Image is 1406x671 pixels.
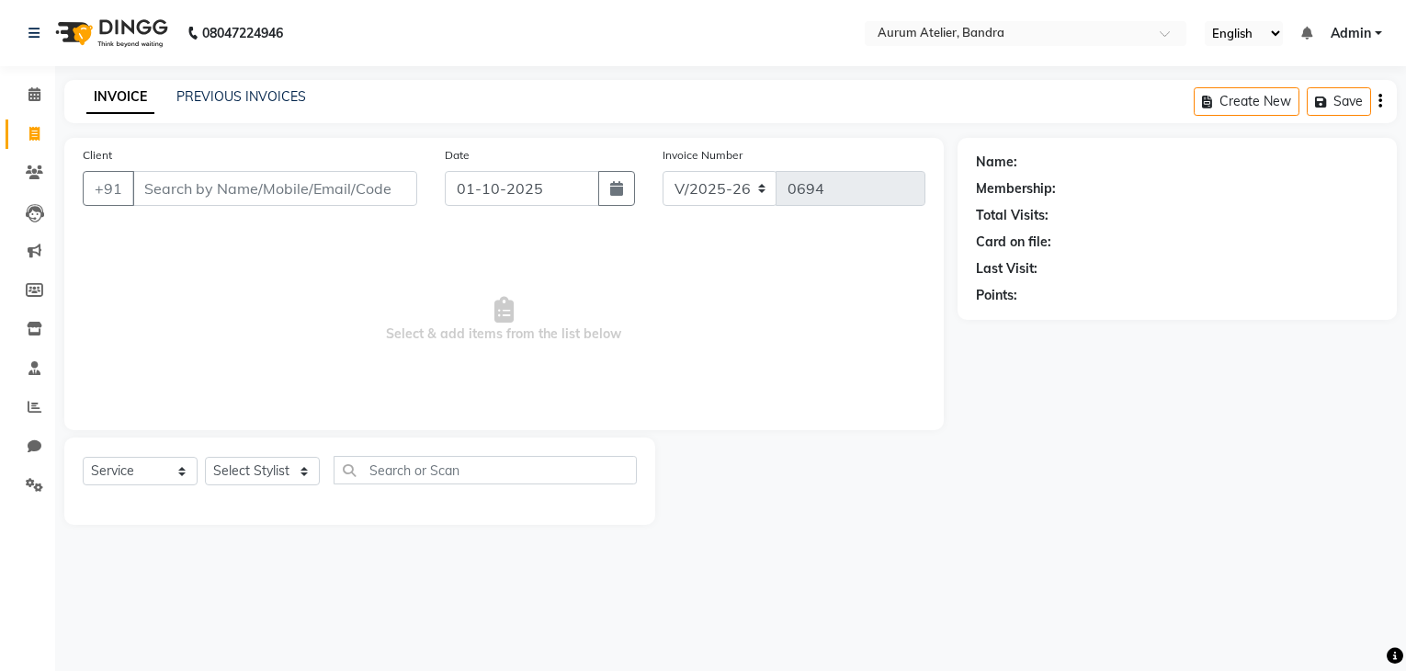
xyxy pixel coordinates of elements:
[445,147,470,164] label: Date
[976,286,1017,305] div: Points:
[202,7,283,59] b: 08047224946
[1331,24,1371,43] span: Admin
[334,456,637,484] input: Search or Scan
[86,81,154,114] a: INVOICE
[663,147,743,164] label: Invoice Number
[47,7,173,59] img: logo
[83,147,112,164] label: Client
[83,171,134,206] button: +91
[976,153,1017,172] div: Name:
[83,228,925,412] span: Select & add items from the list below
[1307,87,1371,116] button: Save
[976,206,1049,225] div: Total Visits:
[176,88,306,105] a: PREVIOUS INVOICES
[132,171,417,206] input: Search by Name/Mobile/Email/Code
[976,233,1051,252] div: Card on file:
[1194,87,1299,116] button: Create New
[976,259,1037,279] div: Last Visit:
[976,179,1056,199] div: Membership:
